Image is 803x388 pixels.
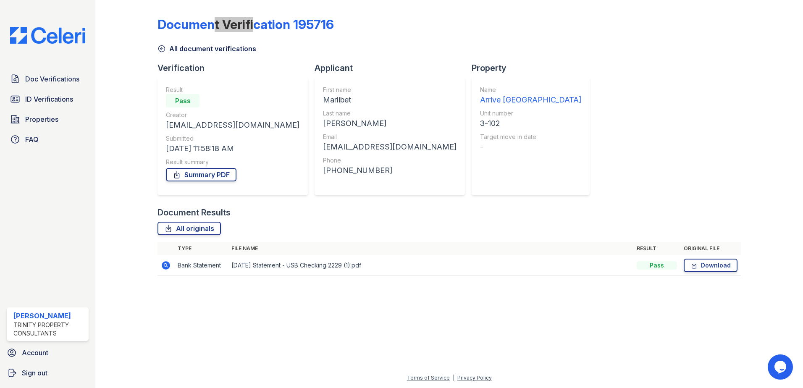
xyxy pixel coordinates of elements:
[480,86,581,106] a: Name Arrive [GEOGRAPHIC_DATA]
[323,118,457,129] div: [PERSON_NAME]
[7,71,89,87] a: Doc Verifications
[174,242,228,255] th: Type
[480,118,581,129] div: 3-102
[637,261,677,270] div: Pass
[315,62,472,74] div: Applicant
[13,311,85,321] div: [PERSON_NAME]
[457,375,492,381] a: Privacy Policy
[166,86,299,94] div: Result
[7,91,89,107] a: ID Verifications
[323,109,457,118] div: Last name
[22,368,47,378] span: Sign out
[157,44,256,54] a: All document verifications
[323,165,457,176] div: [PHONE_NUMBER]
[323,86,457,94] div: First name
[157,62,315,74] div: Verification
[768,354,795,380] iframe: chat widget
[157,222,221,235] a: All originals
[157,207,231,218] div: Document Results
[3,27,92,44] img: CE_Logo_Blue-a8612792a0a2168367f1c8372b55b34899dd931a85d93a1a3d3e32e68fde9ad4.png
[174,255,228,276] td: Bank Statement
[7,131,89,148] a: FAQ
[480,133,581,141] div: Target move in date
[25,114,58,124] span: Properties
[684,259,737,272] a: Download
[480,94,581,106] div: Arrive [GEOGRAPHIC_DATA]
[472,62,596,74] div: Property
[453,375,454,381] div: |
[323,141,457,153] div: [EMAIL_ADDRESS][DOMAIN_NAME]
[323,94,457,106] div: Marlibet
[25,134,39,144] span: FAQ
[166,158,299,166] div: Result summary
[3,344,92,361] a: Account
[323,156,457,165] div: Phone
[166,111,299,119] div: Creator
[228,242,633,255] th: File name
[166,168,236,181] a: Summary PDF
[166,94,199,107] div: Pass
[480,109,581,118] div: Unit number
[407,375,450,381] a: Terms of Service
[480,141,581,153] div: -
[3,364,92,381] a: Sign out
[633,242,680,255] th: Result
[166,143,299,155] div: [DATE] 11:58:18 AM
[323,133,457,141] div: Email
[25,94,73,104] span: ID Verifications
[25,74,79,84] span: Doc Verifications
[7,111,89,128] a: Properties
[157,17,334,32] div: Document Verification 195716
[13,321,85,338] div: Trinity Property Consultants
[166,134,299,143] div: Submitted
[680,242,741,255] th: Original file
[22,348,48,358] span: Account
[228,255,633,276] td: [DATE] Statement - USB Checking 2229 (1).pdf
[480,86,581,94] div: Name
[166,119,299,131] div: [EMAIL_ADDRESS][DOMAIN_NAME]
